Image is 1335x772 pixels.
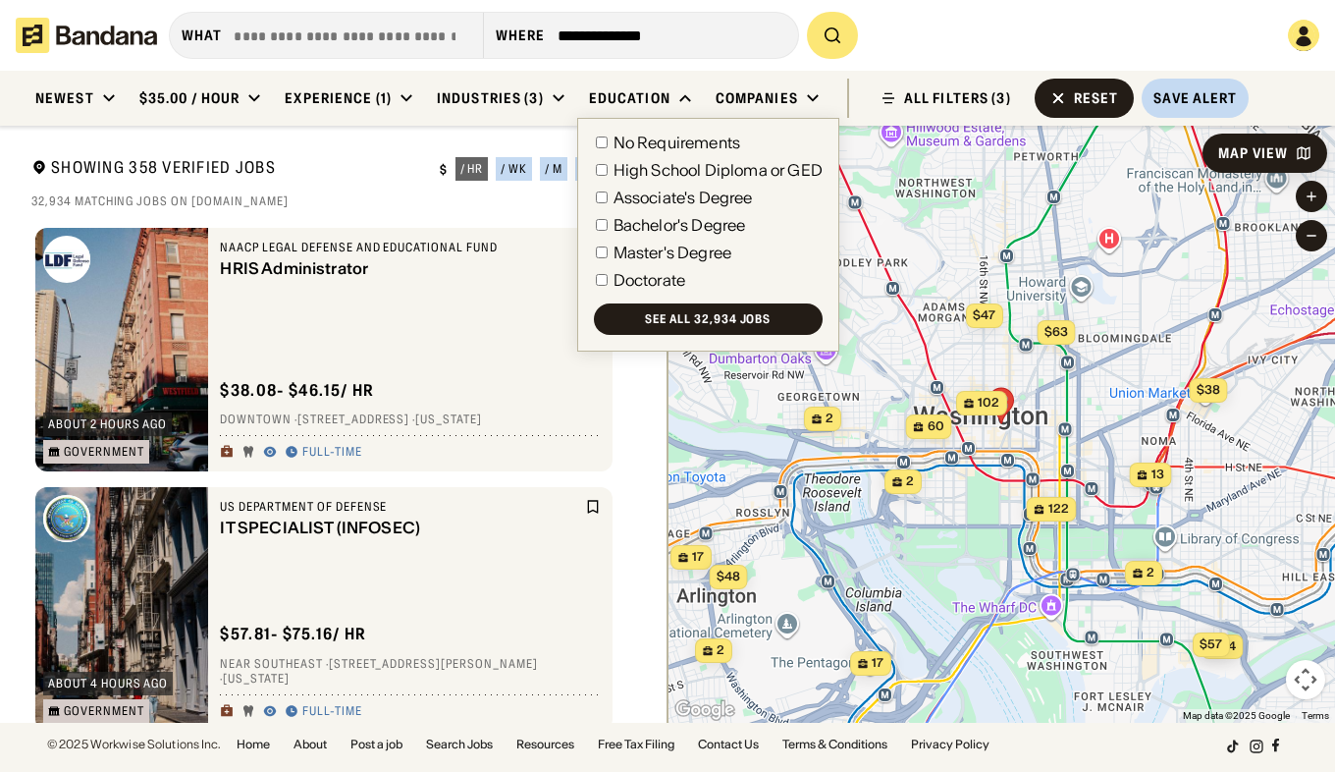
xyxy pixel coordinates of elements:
[1183,710,1290,721] span: Map data ©2025 Google
[220,499,581,515] div: US Department of Defense
[826,411,833,427] span: 2
[614,190,753,205] div: Associate's Degree
[692,549,704,566] span: 17
[1044,324,1068,339] span: $63
[31,157,424,182] div: Showing 358 Verified Jobs
[1048,501,1069,518] span: 122
[48,678,168,689] div: about 4 hours ago
[220,259,581,278] div: HRIS Administrator
[716,89,798,107] div: Companies
[614,217,746,233] div: Bachelor's Degree
[1147,565,1154,581] span: 2
[220,413,601,428] div: Downtown · [STREET_ADDRESS] · [US_STATE]
[437,89,544,107] div: Industries (3)
[906,473,914,490] span: 2
[426,739,493,750] a: Search Jobs
[672,697,737,723] a: Open this area in Google Maps (opens a new window)
[698,739,759,750] a: Contact Us
[220,656,601,687] div: Near Southeast · [STREET_ADDRESS][PERSON_NAME] · [US_STATE]
[350,739,402,750] a: Post a job
[672,697,737,723] img: Google
[645,313,771,325] div: See all 32,934 jobs
[64,705,144,717] div: Government
[589,89,670,107] div: Education
[904,91,1011,105] div: ALL FILTERS (3)
[47,739,221,750] div: © 2025 Workwise Solutions Inc.
[16,18,157,53] img: Bandana logotype
[516,739,574,750] a: Resources
[1286,660,1325,699] button: Map camera controls
[302,704,362,720] div: Full-time
[139,89,240,107] div: $35.00 / hour
[1153,89,1237,107] div: Save Alert
[220,240,581,255] div: NAACP Legal Defense and Educational Fund
[1197,382,1220,397] span: $38
[782,739,887,750] a: Terms & Conditions
[928,418,944,435] span: 60
[440,162,448,178] div: $
[614,135,740,150] div: No Requirements
[614,272,685,288] div: Doctorate
[31,220,636,723] div: grid
[973,307,995,322] span: $47
[220,624,366,644] div: $ 57.81 - $75.16 / hr
[1200,636,1222,651] span: $57
[717,569,740,583] span: $48
[43,495,90,542] img: US Department of Defense logo
[302,445,362,461] div: Full-time
[460,163,484,175] div: / hr
[237,739,270,750] a: Home
[872,655,883,672] span: 17
[182,27,222,44] div: what
[1151,467,1164,483] span: 13
[35,89,94,107] div: Newest
[1302,710,1329,721] a: Terms (opens in new tab)
[220,519,581,537] div: IT SPECIALIST (INFOSEC)
[31,193,636,209] div: 32,934 matching jobs on [DOMAIN_NAME]
[911,739,989,750] a: Privacy Policy
[294,739,327,750] a: About
[614,162,823,178] div: High School Diploma or GED
[545,163,562,175] div: / m
[496,27,546,44] div: Where
[220,380,374,401] div: $ 38.08 - $46.15 / hr
[1218,146,1288,160] div: Map View
[285,89,392,107] div: Experience (1)
[717,642,724,659] span: 2
[598,739,674,750] a: Free Tax Filing
[43,236,90,283] img: NAACP Legal Defense and Educational Fund logo
[978,395,999,412] span: 102
[501,163,527,175] div: / wk
[64,446,144,458] div: Government
[48,418,167,430] div: about 2 hours ago
[1074,91,1119,105] div: Reset
[614,245,731,260] div: Master's Degree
